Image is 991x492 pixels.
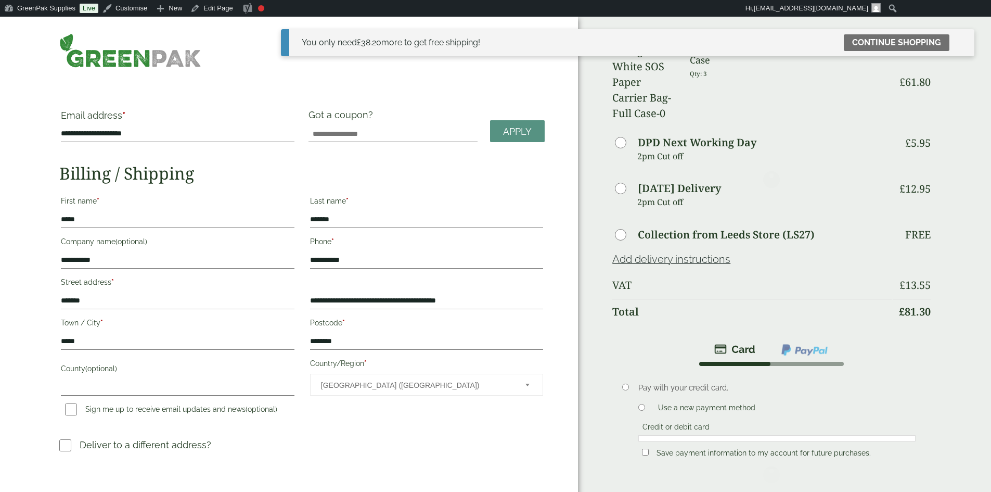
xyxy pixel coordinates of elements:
abbr: required [100,319,103,327]
span: [EMAIL_ADDRESS][DOMAIN_NAME] [754,4,868,12]
label: Last name [310,194,543,211]
label: First name [61,194,294,211]
label: Postcode [310,316,543,333]
label: Country/Region [310,356,543,374]
div: Focus keyphrase not set [258,5,264,11]
a: Continue shopping [844,34,949,51]
abbr: required [111,278,114,286]
span: 38.20 [357,37,381,47]
label: Sign me up to receive email updates and news [61,405,281,417]
input: Sign me up to receive email updates and news(optional) [65,403,77,415]
span: (optional) [115,237,147,246]
img: GreenPak Supplies [59,33,201,68]
abbr: required [342,319,345,327]
abbr: required [97,197,99,205]
span: United Kingdom (UK) [321,374,511,396]
span: Apply [503,126,532,137]
span: £ [357,37,361,47]
label: County [61,361,294,379]
span: Country/Region [310,374,543,396]
label: Phone [310,234,543,252]
p: Deliver to a different address? [80,438,211,452]
div: You only need more to get free shipping! [302,36,480,49]
abbr: required [122,110,125,121]
abbr: required [331,237,334,246]
h2: Billing / Shipping [59,163,545,183]
label: Street address [61,275,294,293]
a: Apply [490,120,545,143]
abbr: required [346,197,349,205]
label: Company name [61,234,294,252]
label: Email address [61,111,294,125]
abbr: required [364,359,367,368]
span: (optional) [85,364,117,373]
a: Live [80,4,98,13]
span: (optional) [246,405,277,413]
label: Town / City [61,316,294,333]
label: Got a coupon? [308,109,377,125]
